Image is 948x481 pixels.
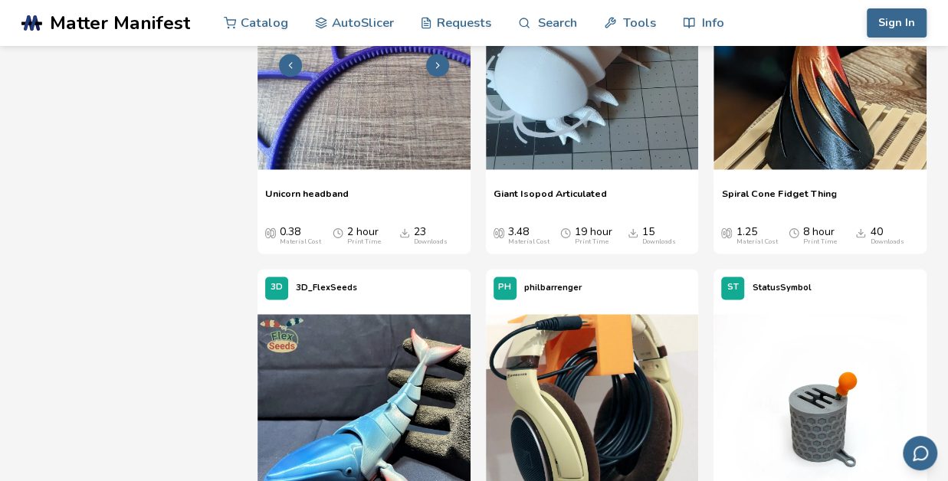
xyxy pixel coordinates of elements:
[870,238,904,246] div: Downloads
[280,226,321,246] div: 0.38
[414,238,448,246] div: Downloads
[494,226,504,238] span: Average Cost
[265,226,276,238] span: Average Cost
[333,226,343,238] span: Average Print Time
[803,226,837,246] div: 8 hour
[271,283,283,293] span: 3D
[575,238,608,246] div: Print Time
[50,12,190,34] span: Matter Manifest
[642,226,676,246] div: 15
[855,226,866,238] span: Downloads
[296,280,357,296] p: 3D_FlexSeeds
[736,238,777,246] div: Material Cost
[721,226,732,238] span: Average Cost
[642,238,676,246] div: Downloads
[347,226,381,246] div: 2 hour
[498,283,511,293] span: PH
[867,8,927,38] button: Sign In
[575,226,612,246] div: 19 hour
[347,238,381,246] div: Print Time
[870,226,904,246] div: 40
[789,226,799,238] span: Average Print Time
[280,238,321,246] div: Material Cost
[727,283,739,293] span: ST
[508,226,549,246] div: 3.48
[560,226,571,238] span: Average Print Time
[399,226,410,238] span: Downloads
[721,188,836,211] a: Spiral Cone Fidget Thing
[752,280,811,296] p: StatusSymbol
[736,226,777,246] div: 1.25
[414,226,448,246] div: 23
[494,188,607,211] a: Giant Isopod Articulated
[508,238,549,246] div: Material Cost
[628,226,638,238] span: Downloads
[265,188,349,211] a: Unicorn headband
[524,280,582,296] p: philbarrenger
[803,238,837,246] div: Print Time
[903,436,937,470] button: Send feedback via email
